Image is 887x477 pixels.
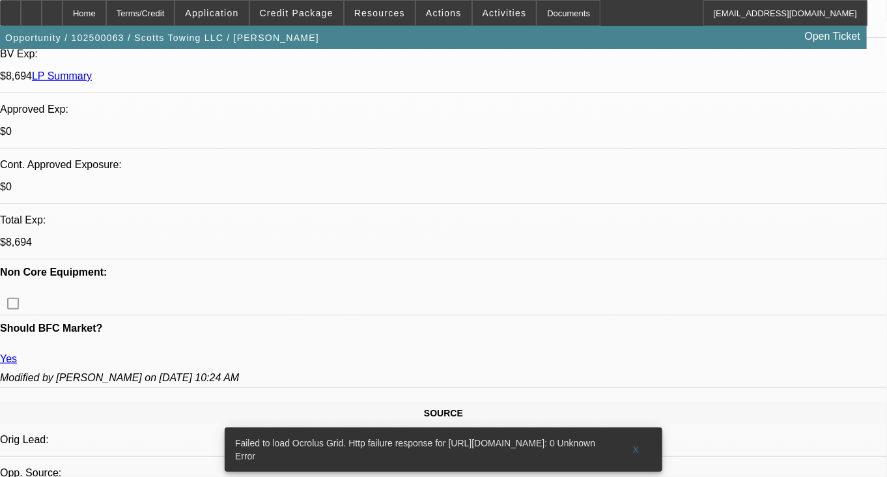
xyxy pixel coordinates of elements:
[424,408,463,418] span: SOURCE
[426,8,462,18] span: Actions
[250,1,343,25] button: Credit Package
[800,25,866,48] a: Open Ticket
[483,8,527,18] span: Activities
[175,1,248,25] button: Application
[5,33,319,43] span: Opportunity / 102500063 / Scotts Towing LLC / [PERSON_NAME]
[345,1,415,25] button: Resources
[633,444,640,455] span: X
[354,8,405,18] span: Resources
[416,1,472,25] button: Actions
[473,1,537,25] button: Activities
[615,438,657,461] button: X
[225,427,615,472] div: Failed to load Ocrolus Grid. Http failure response for [URL][DOMAIN_NAME]: 0 Unknown Error
[260,8,333,18] span: Credit Package
[32,70,92,81] a: LP Summary
[185,8,238,18] span: Application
